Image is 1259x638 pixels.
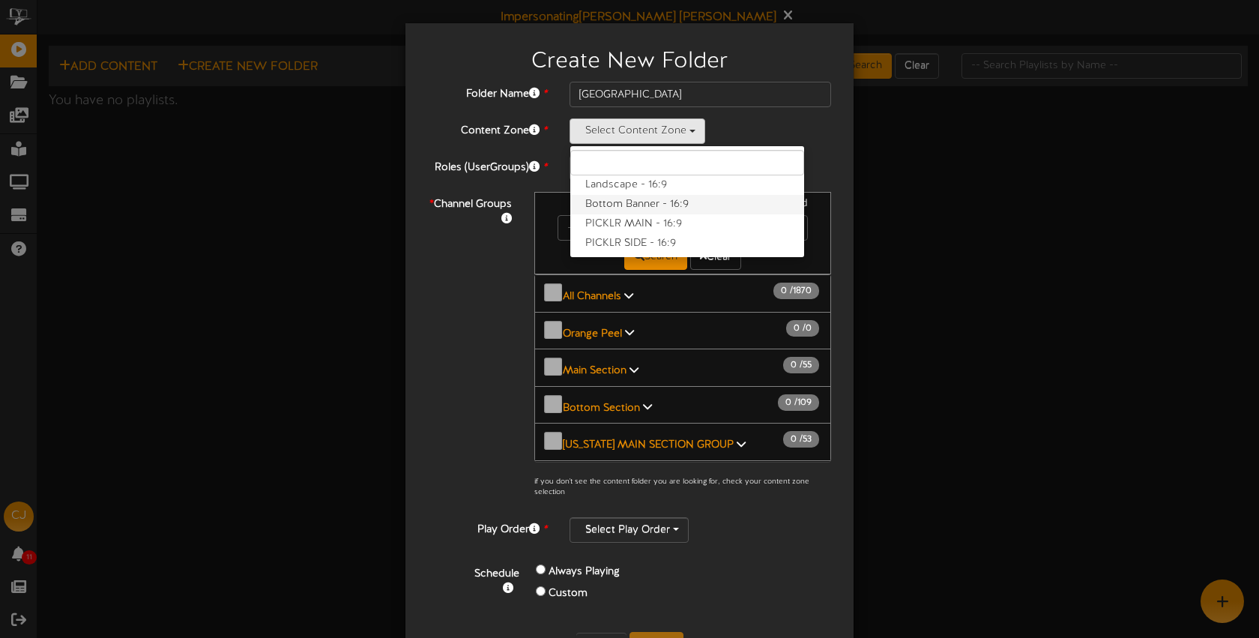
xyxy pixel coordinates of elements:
b: Schedule [474,568,519,580]
b: Bottom Section [563,402,640,413]
span: 0 [791,434,800,445]
label: Play Order [417,517,558,538]
button: Orange Peel 0 /0 [534,312,831,350]
label: Landscape - 16:9 [570,175,804,195]
span: 0 [785,397,794,408]
label: Bottom Banner - 16:9 [570,195,804,214]
button: Select Content Zone [570,118,705,144]
b: All Channels [563,291,621,302]
button: Scottsdale SIDE 0 /12 [534,460,831,499]
b: [US_STATE] MAIN SECTION GROUP [563,439,734,451]
button: All Channels 0 /1870 [534,274,831,313]
label: Always Playing [549,565,620,580]
button: Select Play Order [570,517,689,543]
label: Content Zone [417,118,558,139]
b: Main Section [563,365,627,376]
button: [US_STATE] MAIN SECTION GROUP 0 /53 [534,423,831,461]
h2: Create New Folder [428,49,831,74]
span: / 0 [786,320,819,337]
button: Bottom Section 0 /109 [534,386,831,424]
button: Main Section 0 /55 [534,349,831,387]
label: Custom [549,586,588,601]
label: PICKLR MAIN - 16:9 [570,214,804,234]
span: 0 [791,360,800,370]
div: 0 Channels selected [546,196,819,215]
ul: Select Content Zone [570,145,805,258]
b: Orange Peel [563,328,622,339]
span: 0 [781,286,790,296]
label: Folder Name [417,82,558,102]
span: / 1870 [773,283,819,299]
label: Channel Groups [417,192,523,227]
label: Roles (UserGroups) [417,155,558,175]
span: 0 [794,323,803,334]
label: PICKLR SIDE - 16:9 [570,234,804,253]
input: Folder Name [570,82,831,107]
label: PICKLR BOTTOM - 16:9 [570,253,804,273]
input: -- Search -- [558,215,808,241]
span: / 53 [783,431,819,448]
span: / 55 [783,357,819,373]
span: / 109 [778,394,819,411]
